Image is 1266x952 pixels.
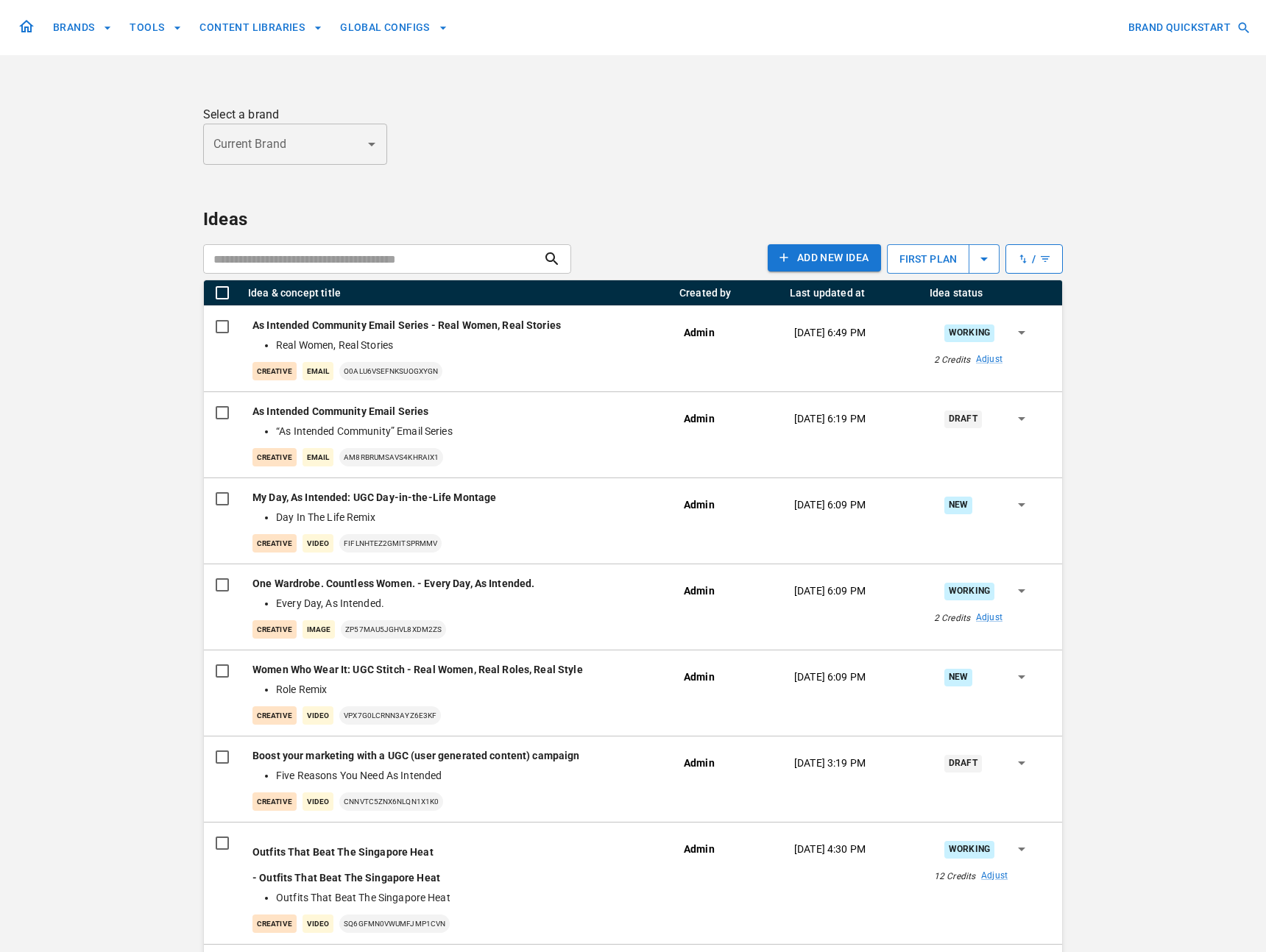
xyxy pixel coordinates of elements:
[252,620,297,639] p: creative
[252,576,660,592] p: One Wardrobe. Countless Women. - Every Day, As Intended.
[203,206,1063,232] p: Ideas
[1051,289,1058,296] button: Menu
[248,287,341,299] div: Idea & concept title
[339,792,443,811] p: cnNvtc5ZnX6nLqN1x1K0
[252,706,297,725] p: creative
[684,411,715,427] p: Admin
[794,411,866,427] p: [DATE] 6:19 PM
[768,244,881,271] button: Add NEW IDEA
[888,243,969,276] p: first plan
[303,792,333,811] p: Video
[339,362,442,380] p: O0ALu6VseFNksuOGXYGN
[944,583,994,600] div: Working
[794,497,866,513] p: [DATE] 6:09 PM
[339,534,442,553] p: FIfLNHteZ2GMitSPrmMV
[930,287,983,299] div: Idea status
[252,534,297,553] p: creative
[252,490,660,505] p: My Day, As Intended: UGC Day-in-the-Life Montage
[934,611,970,625] p: 2 Credits
[341,620,446,639] p: ZP57MAU5jGhVl8xDM2ZS
[794,325,866,341] p: [DATE] 6:49 PM
[252,845,660,886] p: - Outfits That Beat The Singapore Heat
[684,669,715,685] p: Admin
[276,510,654,525] li: Day In The Life Remix
[252,914,297,933] p: creative
[790,287,865,299] div: Last updated at
[684,497,715,513] p: Admin
[944,411,982,427] div: Draft
[194,14,328,41] button: CONTENT LIBRARIES
[661,289,668,296] button: Menu
[303,620,335,639] p: Image
[252,404,660,419] p: As Intended Community Email Series
[934,353,970,366] p: 2 Credits
[276,890,654,906] li: Outfits That Beat The Singapore Heat
[334,14,453,41] button: GLOBAL CONFIGS
[252,748,660,764] p: Boost your marketing with a UGC (user generated content) campaign
[768,244,881,274] a: Add NEW IDEA
[944,497,972,514] div: New
[252,318,660,333] p: As Intended Community Email Series - Real Women, Real Stories
[361,134,382,154] button: Open
[303,914,333,933] p: Video
[303,448,333,466] p: Email
[794,583,866,599] p: [DATE] 6:09 PM
[252,662,660,678] p: Women Who Wear It: UGC Stitch - Real Women, Real Roles, Real Style
[276,768,654,784] li: Five Reasons You Need As Intended
[276,338,654,353] li: Real Women, Real Stories
[303,534,333,553] p: Video
[252,792,297,811] p: creative
[339,706,441,725] p: vpX7G0LcrnN3AYZ6E3kF
[944,669,972,686] div: New
[276,424,654,439] li: “As Intended Community” Email Series
[944,755,982,772] div: Draft
[976,353,1002,366] a: Adjust
[944,324,994,341] div: Working
[887,244,1000,274] button: first plan
[771,289,779,296] button: Menu
[794,669,866,685] p: [DATE] 6:09 PM
[303,362,333,380] p: Email
[203,107,279,121] span: Select a brand
[976,611,1002,625] a: Adjust
[276,596,654,611] li: Every Day, As Intended.
[252,845,660,860] p: Outfits That Beat The Singapore Heat
[794,756,866,771] p: [DATE] 3:19 PM
[252,448,297,466] p: creative
[684,756,715,771] p: Admin
[339,914,450,933] p: SQ6GFmn0VWuMFJmp1cvn
[1122,14,1254,41] button: BRAND QUICKSTART
[124,14,188,41] button: TOOLS
[684,325,715,341] p: Admin
[303,706,333,725] p: Video
[47,14,118,41] button: BRANDS
[944,841,994,858] div: Working
[252,362,297,380] p: creative
[911,289,919,296] button: Menu
[794,842,866,857] p: [DATE] 4:30 PM
[684,583,715,599] p: Admin
[276,682,654,697] li: Role Remix
[981,870,1008,883] a: Adjust
[679,287,732,299] div: Created by
[934,870,975,883] p: 12 Credits
[339,448,443,466] p: Am8RbRuMsaVs4Khraix1
[684,842,715,857] p: Admin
